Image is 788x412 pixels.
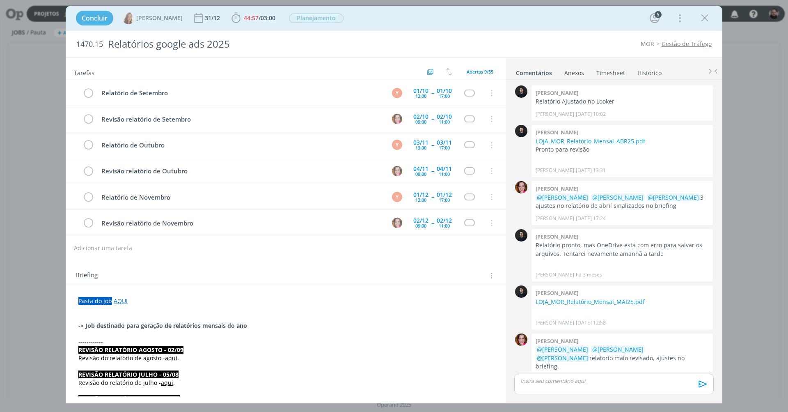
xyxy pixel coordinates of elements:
[78,395,180,403] strong: REVISÃO RELATÓRIO JUNHO - 10/07
[515,229,527,242] img: C
[76,11,113,25] button: Concluir
[537,345,588,353] span: @[PERSON_NAME]
[114,297,128,305] a: AQUI
[161,379,173,387] a: aqui
[415,120,426,124] div: 09:00
[229,12,277,25] button: 44:57/03:00
[437,88,452,94] div: 01/10
[576,167,606,174] span: [DATE] 13:31
[437,166,452,172] div: 04/11
[536,110,574,118] p: [PERSON_NAME]
[637,65,662,77] a: Histórico
[536,167,574,174] p: [PERSON_NAME]
[415,198,426,202] div: 13:00
[536,193,709,210] p: 3 ajustes no relatório de abril sinalizados no briefing
[437,218,452,223] div: 02/12
[66,6,722,403] div: dialog
[415,172,426,176] div: 09:00
[641,40,654,48] a: MOR
[536,233,578,240] b: [PERSON_NAME]
[655,11,662,18] div: 5
[439,223,450,228] div: 11:00
[576,215,606,222] span: [DATE] 17:24
[413,88,428,94] div: 01/10
[78,379,161,387] span: Revisão do relatório de julho -
[536,97,709,106] p: Relatório Ajustado no Looker
[105,34,444,54] div: Relatórios google ads 2025
[82,15,108,21] span: Concluir
[536,289,578,297] b: [PERSON_NAME]
[439,145,450,150] div: 17:00
[596,65,625,77] a: Timesheet
[592,345,644,353] span: @[PERSON_NAME]
[576,271,602,279] span: há 3 meses
[439,120,450,124] div: 11:00
[536,319,574,327] p: [PERSON_NAME]
[415,94,426,98] div: 13:00
[431,142,434,148] span: --
[515,334,527,346] img: B
[564,69,584,77] div: Anexos
[259,14,261,22] span: /
[98,88,384,98] div: Relatório de Setembro
[536,345,709,371] p: relatório maio revisado, ajustes no briefing.
[536,298,645,306] a: LOJA_MOR_Relatório_Mensal_MAI25.pdf
[437,140,452,145] div: 03/11
[205,15,222,21] div: 31/12
[415,223,426,228] div: 09:00
[98,140,384,150] div: Relatório de Outubro
[592,193,644,201] span: @[PERSON_NAME]
[515,85,527,98] img: C
[78,338,103,345] strong: ------------
[76,40,103,49] span: 1470.15
[515,65,552,77] a: Comentários
[413,192,428,198] div: 01/12
[439,172,450,176] div: 11:00
[413,140,428,145] div: 03/11
[437,192,452,198] div: 01/12
[431,116,434,122] span: --
[431,220,434,226] span: --
[78,354,165,362] span: Revisão do relatório de agosto -
[98,218,384,228] div: Revisão relatório de Novembro
[576,110,606,118] span: [DATE] 10:02
[648,193,699,201] span: @[PERSON_NAME]
[662,40,712,48] a: Gestão de Tráfego
[76,270,98,281] span: Briefing
[177,354,179,362] span: .
[98,114,384,124] div: Revisão relatório de Setembro
[536,137,645,145] a: LOJA_MOR_Relatório_Mensal_ABR25.pdf
[431,194,434,200] span: --
[648,12,661,25] button: 5
[415,145,426,150] div: 13:00
[98,166,384,176] div: Revisão relatório de Outubro
[74,67,94,77] span: Tarefas
[431,90,434,96] span: --
[536,185,578,192] b: [PERSON_NAME]
[78,346,183,354] strong: REVISÃO RELATÓRIO AGOSTO - 02/09
[515,181,527,193] img: B
[439,94,450,98] div: 17:00
[431,168,434,174] span: --
[537,193,588,201] span: @[PERSON_NAME]
[536,129,578,136] b: [PERSON_NAME]
[244,14,259,22] span: 44:57
[437,114,452,120] div: 02/10
[536,337,578,345] b: [PERSON_NAME]
[446,68,452,76] img: arrow-down-up.svg
[536,145,709,154] p: Pronto para revisão
[78,297,112,305] span: Pasta do job
[413,114,428,120] div: 02/10
[467,69,493,75] span: Abertas 9/55
[173,379,175,387] span: .
[261,14,275,22] span: 03:00
[413,218,428,223] div: 02/12
[165,354,177,362] a: aqui
[78,371,179,378] strong: REVISÃO RELATÓRIO JULHO - 05/08
[413,166,428,172] div: 04/11
[536,271,574,279] p: [PERSON_NAME]
[439,198,450,202] div: 17:00
[536,215,574,222] p: [PERSON_NAME]
[536,89,578,97] b: [PERSON_NAME]
[537,354,588,362] span: @[PERSON_NAME]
